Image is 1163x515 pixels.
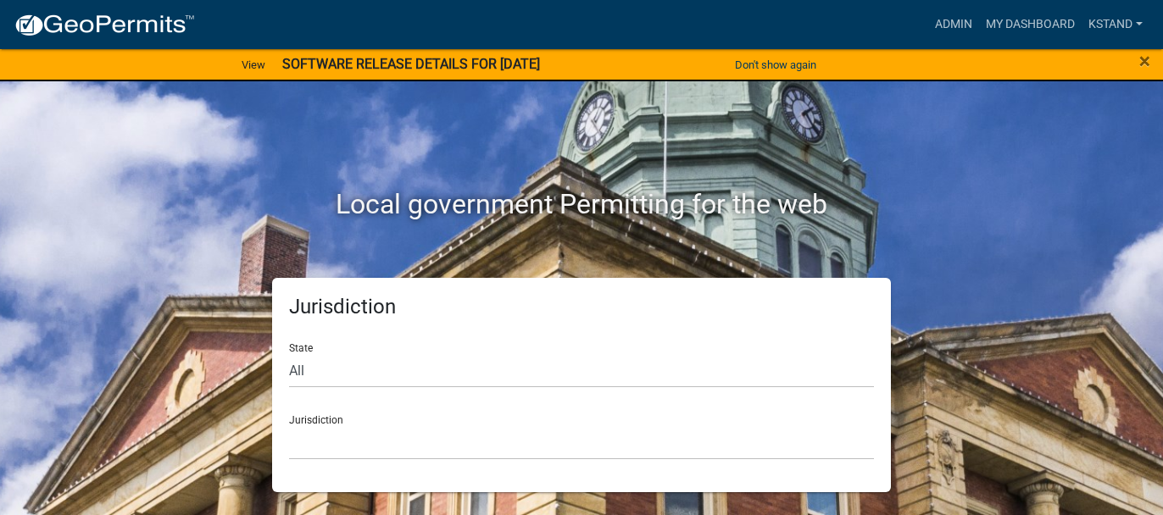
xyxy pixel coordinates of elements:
a: kstand [1082,8,1149,41]
button: Don't show again [728,51,823,79]
a: View [235,51,272,79]
span: × [1139,49,1150,73]
strong: SOFTWARE RELEASE DETAILS FOR [DATE] [282,56,540,72]
h5: Jurisdiction [289,295,874,319]
a: My Dashboard [979,8,1082,41]
h2: Local government Permitting for the web [111,188,1052,220]
a: Admin [928,8,979,41]
button: Close [1139,51,1150,71]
